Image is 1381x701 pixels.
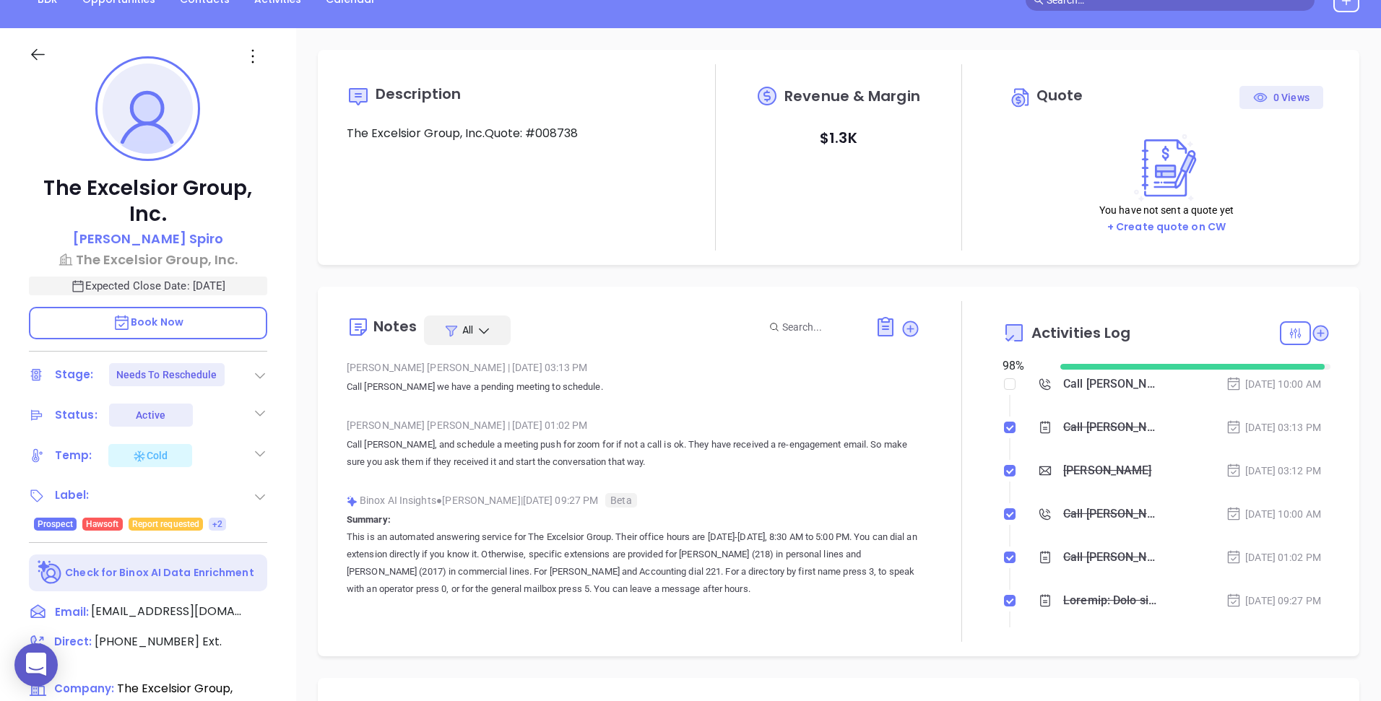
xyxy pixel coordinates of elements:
[1063,547,1159,568] div: Call [PERSON_NAME], and schedule a meeting push for zoom for if not a call is ok. They have recei...
[1226,419,1321,435] div: [DATE] 03:13 PM
[38,560,63,585] img: Ai-Enrich-DaqCidB-.svg
[605,493,636,508] span: Beta
[1099,202,1234,218] p: You have not sent a quote yet
[347,357,921,378] div: [PERSON_NAME] [PERSON_NAME] [DATE] 03:13 PM
[103,64,193,154] img: profile-user
[86,516,119,532] span: Hawsoft
[1107,219,1226,234] a: + Create quote on CW
[347,378,921,396] p: Call [PERSON_NAME] we have a pending meeting to schedule.
[347,496,358,507] img: svg%3e
[132,447,168,464] div: Cold
[784,89,920,103] span: Revenue & Margin
[55,603,89,622] span: Email:
[73,229,224,250] a: [PERSON_NAME] Spiro
[1103,219,1230,235] button: + Create quote on CW
[38,516,73,532] span: Prospect
[508,362,510,373] span: |
[55,484,90,506] div: Label:
[54,681,114,696] span: Company:
[1003,357,1043,375] div: 98 %
[376,84,461,104] span: Description
[436,495,443,506] span: ●
[55,404,98,426] div: Status:
[347,528,921,598] p: This is an automated answering service for The Excelsior Group. Their office hours are [DATE]-[DA...
[1226,463,1321,479] div: [DATE] 03:12 PM
[55,364,94,386] div: Stage:
[212,516,222,532] span: +2
[54,634,92,649] span: Direct :
[347,125,675,142] p: The Excelsior Group, Inc.Quote: #008738
[29,250,267,269] a: The Excelsior Group, Inc.
[1063,590,1159,611] div: Loremip: Dolo si am consectet adipiscin elitsed doe Tem Incididun Utlab. Etdol magnaa enima min V...
[55,445,92,466] div: Temp:
[1010,86,1033,109] img: Circle dollar
[95,633,199,650] span: [PHONE_NUMBER]
[1226,376,1321,392] div: [DATE] 10:00 AM
[462,323,473,337] span: All
[508,419,510,431] span: |
[1063,460,1151,482] div: [PERSON_NAME]
[347,489,921,511] div: Binox AI Insights [PERSON_NAME] | [DATE] 09:27 PM
[1226,593,1321,609] div: [DATE] 09:27 PM
[1063,373,1159,395] div: Call [PERSON_NAME] to schedule meeting - [PERSON_NAME]
[782,319,859,335] input: Search...
[116,363,217,386] div: Needs To Reschedule
[1226,549,1321,565] div: [DATE] 01:02 PM
[29,175,267,227] p: The Excelsior Group, Inc.
[1036,85,1083,105] span: Quote
[91,603,243,620] span: [EMAIL_ADDRESS][DOMAIN_NAME]
[347,436,921,471] p: Call [PERSON_NAME], and schedule a meeting push for zoom for if not a call is ok. They have recei...
[347,414,921,436] div: [PERSON_NAME] [PERSON_NAME] [DATE] 01:02 PM
[1253,86,1309,109] div: 0 Views
[29,277,267,295] p: Expected Close Date: [DATE]
[820,125,857,151] p: $ 1.3K
[1031,326,1130,340] span: Activities Log
[1127,134,1205,202] img: Create on CWSell
[136,404,165,427] div: Active
[1063,417,1159,438] div: Call [PERSON_NAME] we have a pending meeting to schedule.
[373,319,417,334] div: Notes
[347,514,391,525] b: Summary:
[132,516,200,532] span: Report requested
[1226,506,1321,522] div: [DATE] 10:00 AM
[73,229,224,248] p: [PERSON_NAME] Spiro
[65,565,254,580] p: Check for Binox AI Data Enrichment
[113,315,183,329] span: Book Now
[1063,503,1159,525] div: Call [PERSON_NAME] and re-engage to schedule a Meeting - [PERSON_NAME]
